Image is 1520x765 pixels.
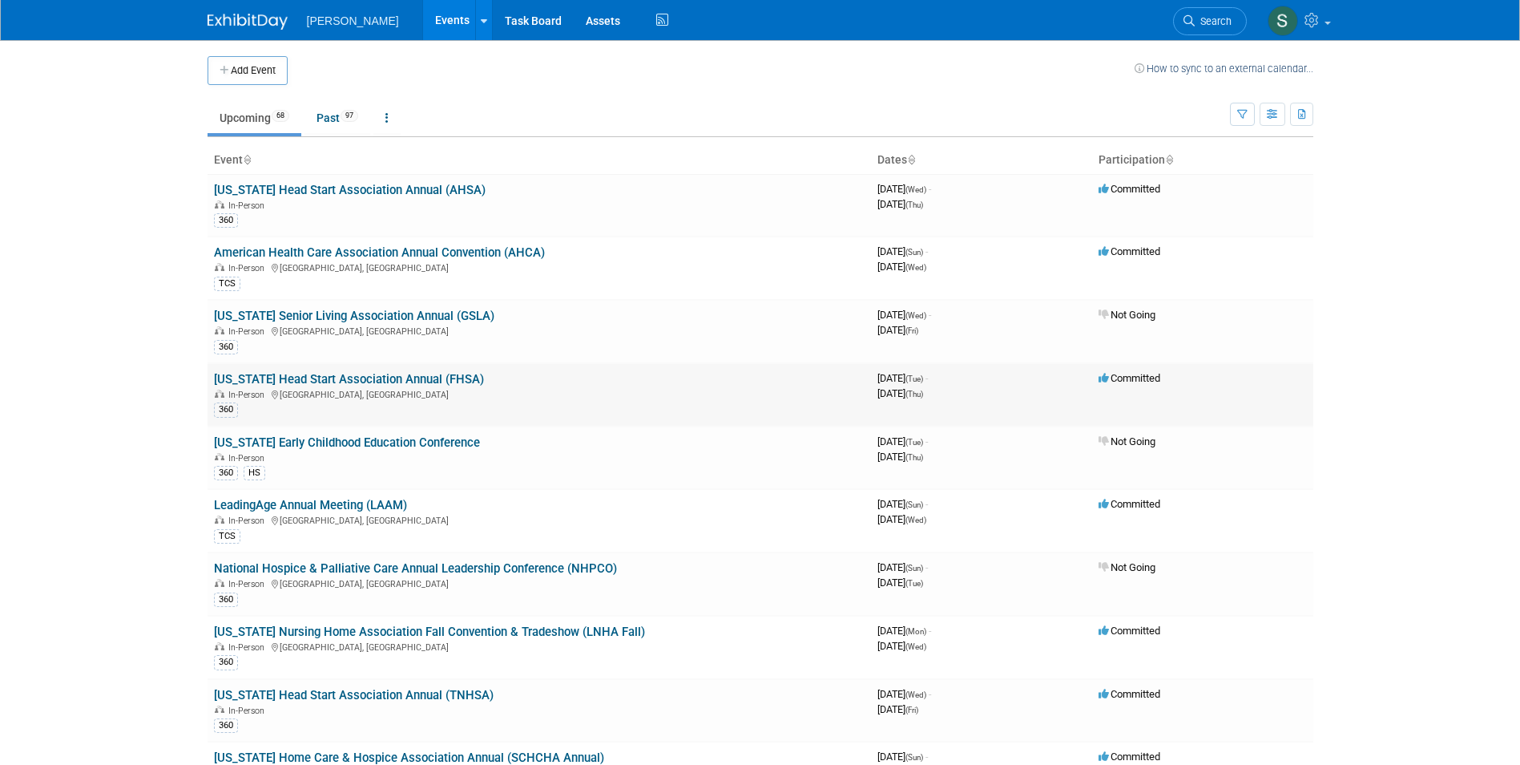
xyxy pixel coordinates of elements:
a: Sort by Event Name [243,153,251,166]
span: In-Person [228,326,269,337]
a: [US_STATE] Home Care & Hospice Association Annual (SCHCHA Annual) [214,751,604,765]
span: [DATE] [877,245,928,257]
span: - [925,561,928,573]
span: - [929,183,931,195]
a: [US_STATE] Senior Living Association Annual (GSLA) [214,309,494,323]
div: 360 [214,340,238,354]
span: (Wed) [905,311,926,320]
span: In-Person [228,706,269,716]
span: - [925,372,928,384]
span: (Sun) [905,564,923,573]
span: (Wed) [905,185,926,194]
span: - [929,688,931,700]
span: (Sun) [905,248,923,257]
span: [DATE] [877,309,931,321]
span: (Thu) [905,390,923,399]
img: In-Person Event [215,390,224,398]
div: 360 [214,655,238,670]
span: Not Going [1099,309,1155,321]
span: (Thu) [905,200,923,209]
div: [GEOGRAPHIC_DATA], [GEOGRAPHIC_DATA] [214,324,865,337]
a: How to sync to an external calendar... [1135,63,1313,75]
img: In-Person Event [215,453,224,461]
a: Sort by Start Date [907,153,915,166]
a: [US_STATE] Head Start Association Annual (TNHSA) [214,688,494,702]
div: [GEOGRAPHIC_DATA], [GEOGRAPHIC_DATA] [214,513,865,526]
img: In-Person Event [215,706,224,714]
div: 360 [214,213,238,228]
span: In-Person [228,200,269,211]
span: (Tue) [905,438,923,447]
img: In-Person Event [215,642,224,650]
span: In-Person [228,263,269,273]
span: Committed [1099,688,1160,700]
span: (Wed) [905,263,926,272]
span: - [929,625,931,637]
div: [GEOGRAPHIC_DATA], [GEOGRAPHIC_DATA] [214,261,865,273]
span: [DATE] [877,561,928,573]
th: Participation [1092,147,1313,174]
span: [DATE] [877,640,926,652]
span: Committed [1099,183,1160,195]
span: (Wed) [905,642,926,651]
span: Committed [1099,372,1160,384]
span: [DATE] [877,324,918,336]
span: (Tue) [905,579,923,588]
span: Committed [1099,751,1160,763]
a: Search [1173,7,1247,35]
span: [DATE] [877,625,931,637]
div: TCS [214,529,240,544]
a: American Health Care Association Annual Convention (AHCA) [214,245,545,260]
span: (Mon) [905,627,926,636]
span: (Fri) [905,326,918,335]
div: 360 [214,718,238,733]
a: Sort by Participation Type [1165,153,1173,166]
img: In-Person Event [215,200,224,208]
span: - [925,245,928,257]
span: Not Going [1099,435,1155,447]
img: In-Person Event [215,326,224,334]
a: Upcoming68 [208,103,301,133]
button: Add Event [208,56,288,85]
a: LeadingAge Annual Meeting (LAAM) [214,498,407,512]
span: [DATE] [877,198,923,210]
div: 360 [214,593,238,607]
span: [DATE] [877,688,931,700]
span: In-Person [228,390,269,400]
span: (Tue) [905,374,923,383]
span: Not Going [1099,561,1155,573]
img: In-Person Event [215,579,224,587]
span: - [925,435,928,447]
div: 360 [214,403,238,417]
img: In-Person Event [215,516,224,524]
img: Samia Goodwyn [1268,6,1298,36]
th: Dates [871,147,1092,174]
span: [DATE] [877,387,923,399]
span: Search [1195,15,1232,27]
div: HS [244,466,265,480]
span: [DATE] [877,435,928,447]
span: (Fri) [905,706,918,714]
span: (Wed) [905,690,926,699]
span: [DATE] [877,513,926,525]
span: In-Person [228,642,269,653]
div: [GEOGRAPHIC_DATA], [GEOGRAPHIC_DATA] [214,387,865,400]
span: Committed [1099,625,1160,637]
span: Committed [1099,245,1160,257]
a: Past97 [304,103,370,133]
div: TCS [214,277,240,291]
span: - [925,751,928,763]
span: - [925,498,928,510]
span: [PERSON_NAME] [307,14,399,27]
span: [DATE] [877,577,923,589]
img: In-Person Event [215,263,224,271]
span: [DATE] [877,451,923,463]
th: Event [208,147,871,174]
span: [DATE] [877,372,928,384]
span: In-Person [228,516,269,526]
span: Committed [1099,498,1160,510]
span: In-Person [228,579,269,589]
a: [US_STATE] Early Childhood Education Conference [214,435,480,450]
a: [US_STATE] Head Start Association Annual (AHSA) [214,183,486,197]
div: 360 [214,466,238,480]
